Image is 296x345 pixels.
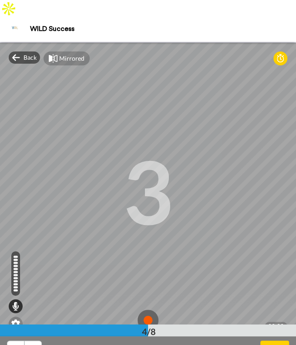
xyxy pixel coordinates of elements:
span: Back [24,53,37,62]
img: Profile Image [5,19,26,40]
img: ic_gear.svg [11,319,20,328]
div: Mirrored [59,54,84,63]
img: ic_record_start.svg [138,310,158,331]
div: 00:00 [265,322,287,331]
div: 4/8 [128,325,170,338]
div: Back [9,51,40,64]
div: 3 [123,158,173,224]
div: WILD Success [30,25,296,33]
